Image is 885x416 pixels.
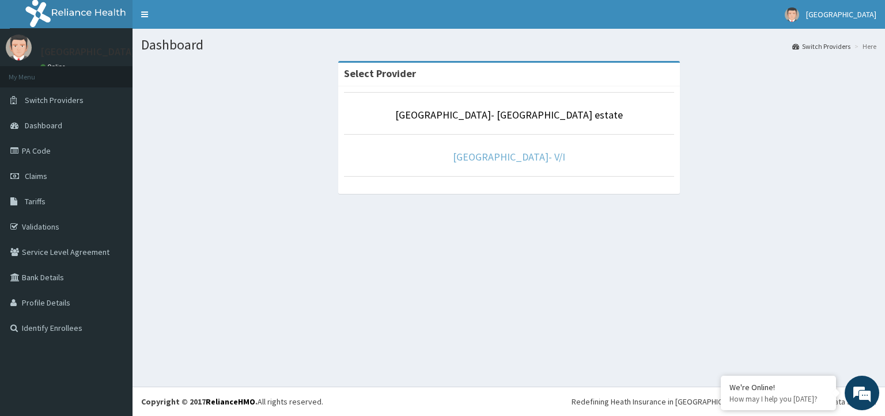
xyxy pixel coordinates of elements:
a: RelianceHMO [206,396,255,407]
span: [GEOGRAPHIC_DATA] [806,9,876,20]
a: [GEOGRAPHIC_DATA]- [GEOGRAPHIC_DATA] estate [395,108,623,121]
div: Redefining Heath Insurance in [GEOGRAPHIC_DATA] using Telemedicine and Data Science! [572,396,876,407]
span: Switch Providers [25,95,84,105]
span: Tariffs [25,196,46,207]
strong: Select Provider [344,67,416,80]
li: Here [852,41,876,51]
a: Switch Providers [792,41,850,51]
footer: All rights reserved. [133,387,885,416]
span: Claims [25,171,47,181]
p: How may I help you today? [729,394,827,404]
img: User Image [785,7,799,22]
h1: Dashboard [141,37,876,52]
p: [GEOGRAPHIC_DATA] [40,47,135,57]
span: Dashboard [25,120,62,131]
strong: Copyright © 2017 . [141,396,258,407]
a: [GEOGRAPHIC_DATA]- V/I [453,150,565,163]
img: User Image [6,35,32,60]
a: Online [40,63,68,71]
div: We're Online! [729,382,827,392]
